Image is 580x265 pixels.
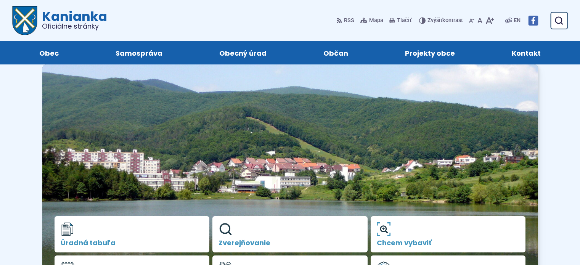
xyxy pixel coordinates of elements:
img: Prejsť na Facebook stránku [528,16,538,26]
button: Zvýšiťkontrast [419,13,464,29]
a: Projekty obce [384,41,476,64]
span: Úradná tabuľa [61,239,204,247]
button: Zväčšiť veľkosť písma [484,13,496,29]
a: Logo Kanianka, prejsť na domovskú stránku. [12,6,107,35]
img: Prejsť na domovskú stránku [12,6,37,35]
a: RSS [336,13,356,29]
button: Tlačiť [388,13,413,29]
span: kontrast [427,18,463,24]
span: RSS [344,16,354,25]
span: Obec [39,41,59,64]
button: Zmenšiť veľkosť písma [468,13,476,29]
a: Chcem vybaviť [371,216,526,253]
a: Občan [303,41,369,64]
span: Projekty obce [405,41,455,64]
span: Mapa [369,16,383,25]
span: Tlačiť [397,18,411,24]
span: Zverejňovanie [219,239,361,247]
a: EN [512,16,522,25]
a: Obec [18,41,79,64]
button: Nastaviť pôvodnú veľkosť písma [476,13,484,29]
span: Oficiálne stránky [42,23,107,30]
span: Kontakt [512,41,541,64]
a: Mapa [359,13,385,29]
a: Zverejňovanie [212,216,368,253]
span: Chcem vybaviť [377,239,520,247]
a: Kontakt [491,41,562,64]
h1: Kanianka [37,10,107,30]
a: Samospráva [95,41,183,64]
span: EN [514,16,521,25]
a: Úradná tabuľa [55,216,210,253]
span: Zvýšiť [427,17,442,24]
span: Občan [323,41,348,64]
span: Samospráva [116,41,162,64]
span: Obecný úrad [219,41,267,64]
a: Obecný úrad [198,41,287,64]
